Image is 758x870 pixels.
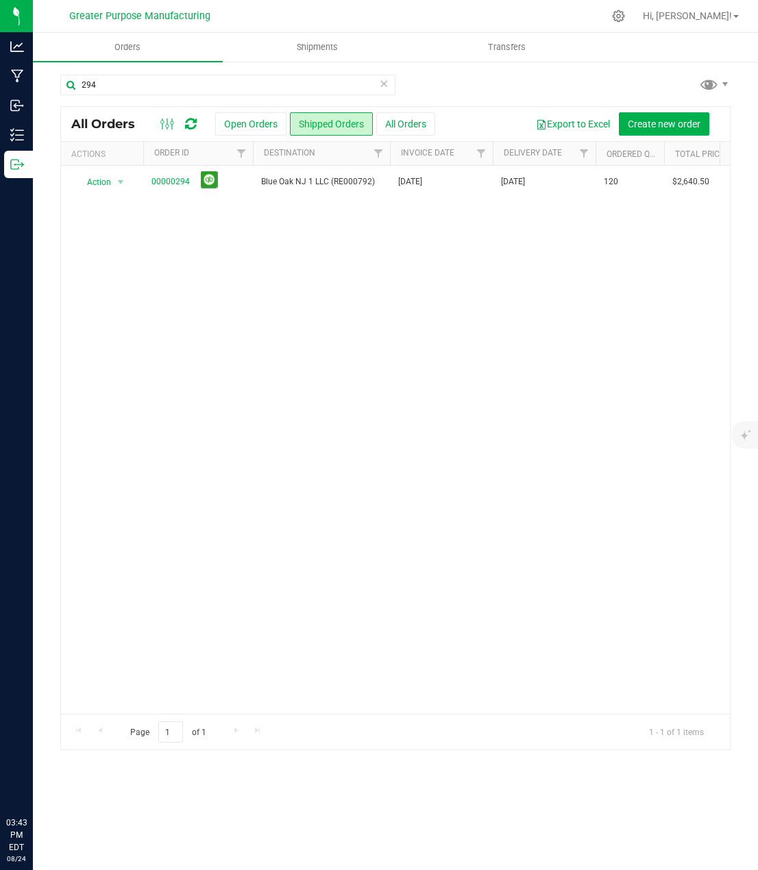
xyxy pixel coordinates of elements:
inline-svg: Inventory [10,128,24,142]
a: Shipments [223,33,413,62]
a: Ordered qty [607,149,659,159]
inline-svg: Manufacturing [10,69,24,83]
p: 08/24 [6,854,27,864]
span: [DATE] [398,175,422,188]
button: Open Orders [215,112,286,136]
span: Shipments [278,41,356,53]
inline-svg: Analytics [10,40,24,53]
a: Filter [230,142,253,165]
span: Page of 1 [119,721,217,743]
span: Orders [96,41,159,53]
input: 1 [158,721,183,743]
a: Order ID [154,148,189,158]
span: $2,640.50 [672,175,709,188]
a: Filter [367,142,390,165]
a: Filter [573,142,596,165]
button: Create new order [619,112,709,136]
input: Search Order ID, Destination, Customer PO... [60,75,395,95]
button: All Orders [376,112,435,136]
a: Transfers [413,33,602,62]
span: Blue Oak NJ 1 LLC (RE000792) [261,175,382,188]
iframe: Resource center [14,760,55,801]
a: Destination [264,148,315,158]
span: Action [75,173,112,192]
span: Greater Purpose Manufacturing [69,10,210,22]
span: Clear [379,75,389,92]
a: Filter [470,142,493,165]
a: 00000294 [151,175,190,188]
span: 1 - 1 of 1 items [638,721,715,742]
span: 120 [604,175,618,188]
span: All Orders [71,116,149,132]
inline-svg: Inbound [10,99,24,112]
button: Shipped Orders [290,112,373,136]
span: Hi, [PERSON_NAME]! [643,10,732,21]
div: Manage settings [610,10,627,23]
span: [DATE] [501,175,525,188]
a: Orders [33,33,223,62]
span: select [112,173,130,192]
a: Invoice Date [401,148,454,158]
inline-svg: Outbound [10,158,24,171]
div: Actions [71,149,138,159]
span: Transfers [469,41,544,53]
button: Export to Excel [527,112,619,136]
span: Create new order [628,119,700,129]
a: Total Price [675,149,724,159]
a: Delivery Date [504,148,562,158]
p: 03:43 PM EDT [6,817,27,854]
